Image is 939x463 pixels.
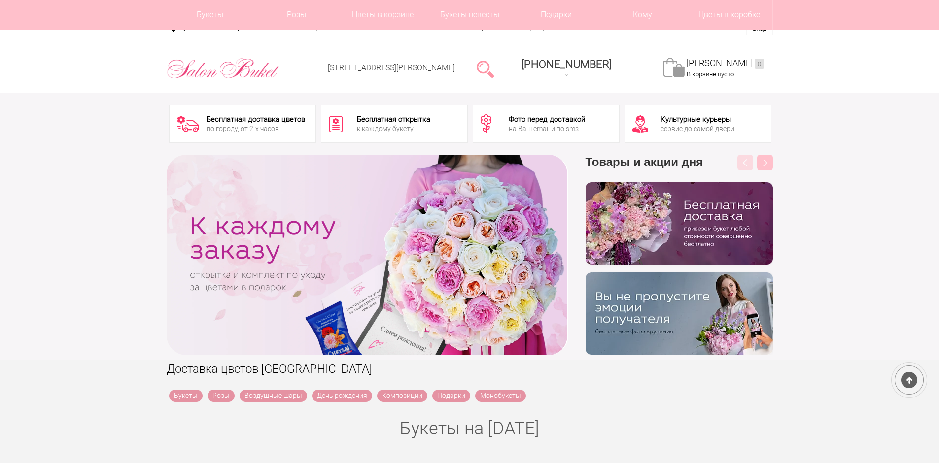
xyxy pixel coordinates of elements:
a: Букеты [169,390,203,402]
span: [PHONE_NUMBER] [522,58,612,70]
img: hpaj04joss48rwypv6hbykmvk1dj7zyr.png.webp [586,182,773,265]
div: Фото перед доставкой [509,116,585,123]
a: Монобукеты [475,390,526,402]
a: [PERSON_NAME] [687,58,764,69]
h3: Товары и акции дня [586,155,773,182]
img: v9wy31nijnvkfycrkduev4dhgt9psb7e.png.webp [586,272,773,355]
h1: Доставка цветов [GEOGRAPHIC_DATA] [167,360,773,378]
a: Композиции [377,390,427,402]
ins: 0 [755,59,764,69]
a: Розы [208,390,235,402]
a: Букеты на [DATE] [400,418,539,439]
div: по городу, от 2-х часов [207,125,305,132]
a: День рождения [312,390,372,402]
div: Бесплатная доставка цветов [207,116,305,123]
div: сервис до самой двери [661,125,734,132]
a: [PHONE_NUMBER] [516,55,618,83]
img: Цветы Нижний Новгород [167,56,279,81]
div: Бесплатная открытка [357,116,430,123]
a: Воздушные шары [240,390,307,402]
div: к каждому букету [357,125,430,132]
a: [STREET_ADDRESS][PERSON_NAME] [328,63,455,72]
div: на Ваш email и по sms [509,125,585,132]
span: В корзине пусто [687,70,734,78]
div: Культурные курьеры [661,116,734,123]
a: Подарки [432,390,470,402]
button: Next [757,155,773,170]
